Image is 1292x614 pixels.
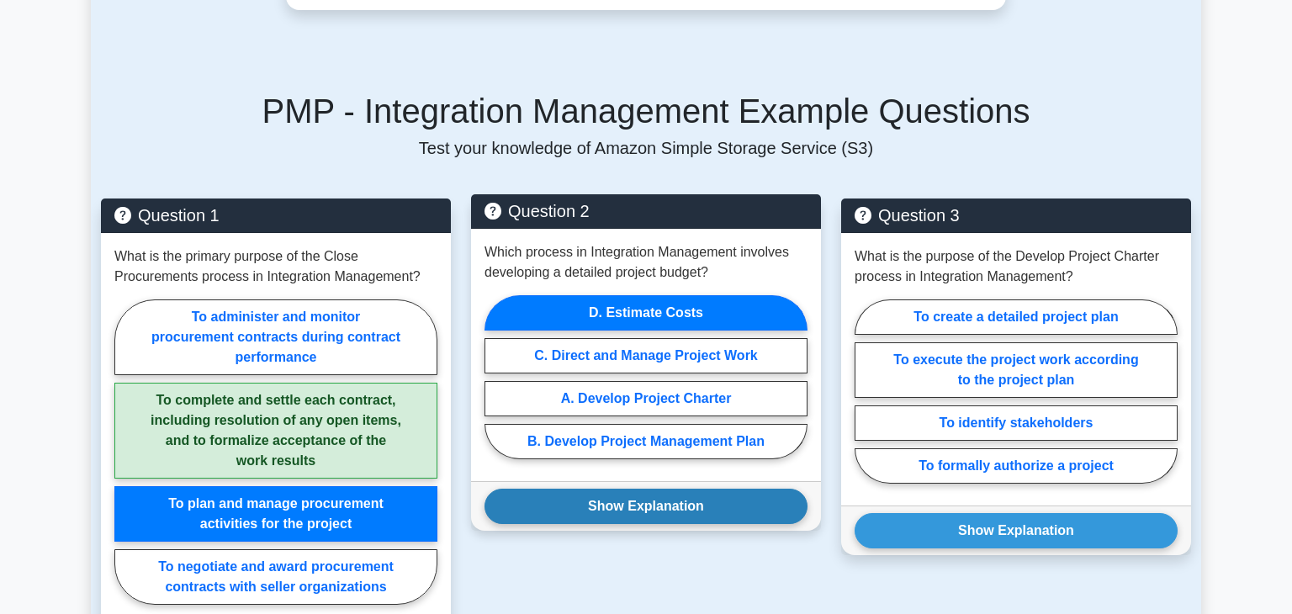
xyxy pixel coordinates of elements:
[114,299,437,375] label: To administer and monitor procurement contracts during contract performance
[484,242,807,283] p: Which process in Integration Management involves developing a detailed project budget?
[855,405,1178,441] label: To identify stakeholders
[101,91,1191,131] h5: PMP - Integration Management Example Questions
[855,299,1178,335] label: To create a detailed project plan
[855,205,1178,225] h5: Question 3
[114,246,437,287] p: What is the primary purpose of the Close Procurements process in Integration Management?
[484,381,807,416] label: A. Develop Project Charter
[114,549,437,605] label: To negotiate and award procurement contracts with seller organizations
[484,338,807,373] label: C. Direct and Manage Project Work
[855,342,1178,398] label: To execute the project work according to the project plan
[101,138,1191,158] p: Test your knowledge of Amazon Simple Storage Service (S3)
[114,205,437,225] h5: Question 1
[484,295,807,331] label: D. Estimate Costs
[114,486,437,542] label: To plan and manage procurement activities for the project
[855,448,1178,484] label: To formally authorize a project
[114,383,437,479] label: To complete and settle each contract, including resolution of any open items, and to formalize ac...
[855,513,1178,548] button: Show Explanation
[855,246,1178,287] p: What is the purpose of the Develop Project Charter process in Integration Management?
[484,424,807,459] label: B. Develop Project Management Plan
[484,489,807,524] button: Show Explanation
[484,201,807,221] h5: Question 2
